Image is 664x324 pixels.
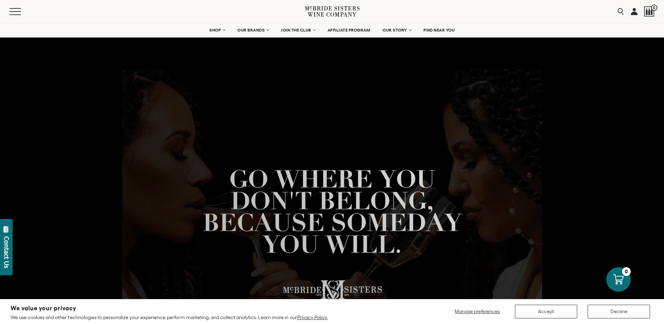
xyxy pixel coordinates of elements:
a: Privacy Policy. [297,315,328,320]
span: 0 [651,5,657,11]
a: FIND NEAR YOU [419,23,460,37]
a: OUR STORY [378,23,415,37]
span: FIND NEAR YOU [424,28,455,33]
div: 0 [622,267,631,276]
span: SHOP [209,28,221,33]
div: Contact Us [3,236,10,268]
span: AFFILIATE PROGRAM [328,28,370,33]
a: OUR BRANDS [233,23,273,37]
a: AFFILIATE PROGRAM [323,23,375,37]
span: OUR BRANDS [237,28,265,33]
h2: We value your privacy [11,305,328,311]
button: Decline [588,305,650,318]
button: Manage preferences [450,305,504,318]
a: JOIN THE CLUB [277,23,320,37]
button: Accept [515,305,577,318]
a: SHOP [205,23,229,37]
button: Mobile Menu Trigger [9,8,35,15]
p: We use cookies and other technologies to personalize your experience, perform marketing, and coll... [11,314,328,320]
span: JOIN THE CLUB [281,28,311,33]
span: OUR STORY [383,28,407,33]
span: Manage preferences [455,309,500,314]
